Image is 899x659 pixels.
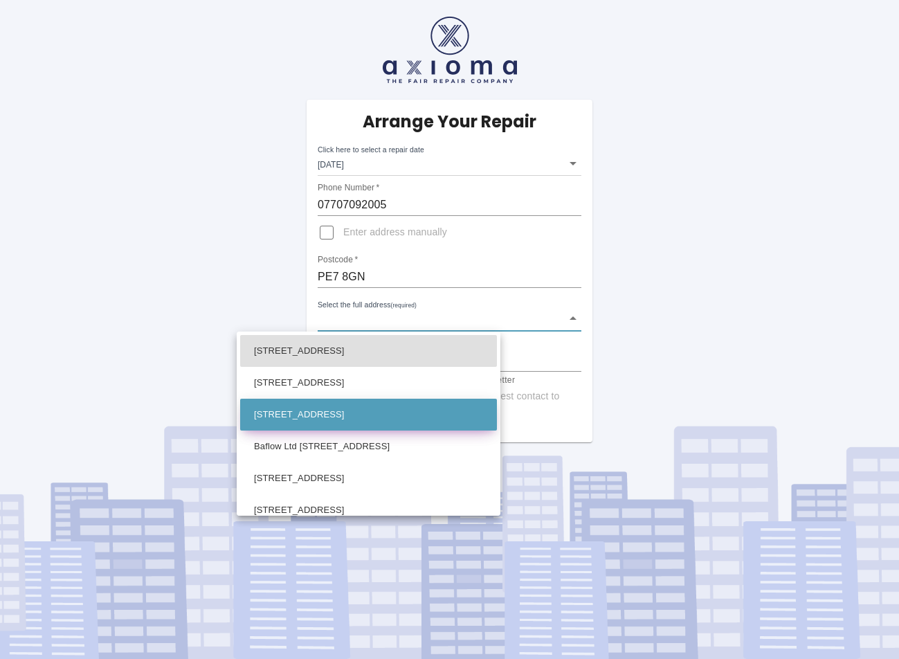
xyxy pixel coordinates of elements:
li: Baflow Ltd [STREET_ADDRESS] [240,431,497,462]
li: [STREET_ADDRESS] [240,367,497,399]
li: [STREET_ADDRESS] [240,335,497,367]
li: [STREET_ADDRESS] [240,399,497,431]
li: [STREET_ADDRESS] [240,462,497,494]
li: [STREET_ADDRESS] [240,494,497,526]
